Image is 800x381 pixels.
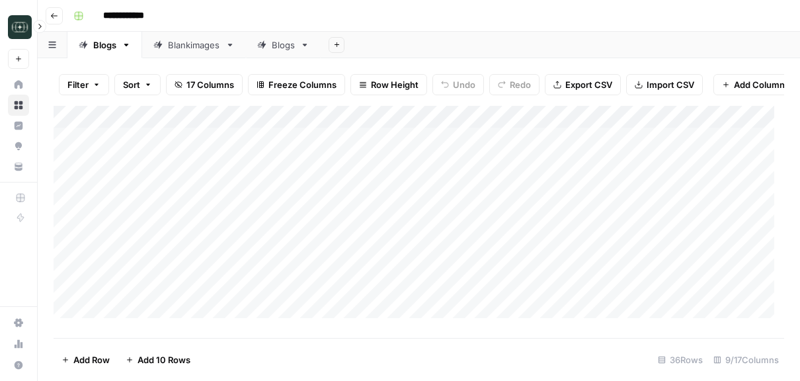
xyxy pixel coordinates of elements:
[8,74,29,95] a: Home
[647,78,694,91] span: Import CSV
[708,349,784,370] div: 9/17 Columns
[350,74,427,95] button: Row Height
[8,136,29,157] a: Opportunities
[8,15,32,39] img: Catalyst Logo
[54,349,118,370] button: Add Row
[118,349,198,370] button: Add 10 Rows
[67,78,89,91] span: Filter
[73,353,110,366] span: Add Row
[453,78,475,91] span: Undo
[272,38,295,52] div: Blogs
[8,333,29,355] a: Usage
[8,312,29,333] a: Settings
[653,349,708,370] div: 36 Rows
[186,78,234,91] span: 17 Columns
[166,74,243,95] button: 17 Columns
[138,353,190,366] span: Add 10 Rows
[67,32,142,58] a: Blogs
[8,156,29,177] a: Your Data
[510,78,531,91] span: Redo
[8,11,29,44] button: Workspace: Catalyst
[8,355,29,376] button: Help + Support
[545,74,621,95] button: Export CSV
[268,78,337,91] span: Freeze Columns
[565,78,612,91] span: Export CSV
[248,74,345,95] button: Freeze Columns
[489,74,540,95] button: Redo
[123,78,140,91] span: Sort
[734,78,785,91] span: Add Column
[713,74,793,95] button: Add Column
[432,74,484,95] button: Undo
[371,78,419,91] span: Row Height
[59,74,109,95] button: Filter
[168,38,220,52] div: Blankimages
[626,74,703,95] button: Import CSV
[246,32,321,58] a: Blogs
[8,115,29,136] a: Insights
[114,74,161,95] button: Sort
[93,38,116,52] div: Blogs
[142,32,246,58] a: Blankimages
[8,95,29,116] a: Browse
